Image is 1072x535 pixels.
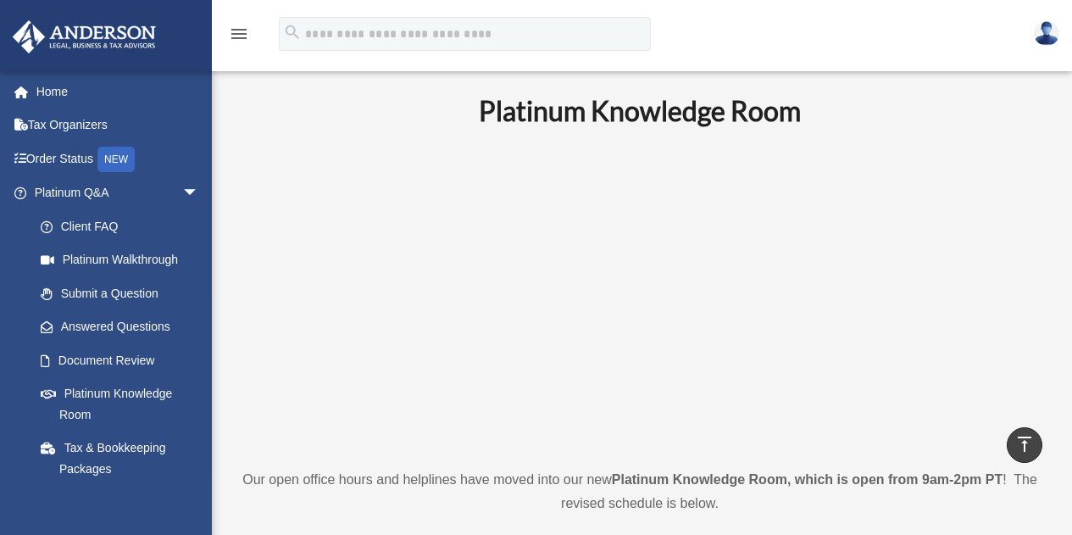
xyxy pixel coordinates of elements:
[97,147,135,172] div: NEW
[1034,21,1059,46] img: User Pic
[182,176,216,211] span: arrow_drop_down
[1014,434,1035,454] i: vertical_align_top
[24,276,225,310] a: Submit a Question
[24,310,225,344] a: Answered Questions
[24,343,225,377] a: Document Review
[8,20,161,53] img: Anderson Advisors Platinum Portal
[24,209,225,243] a: Client FAQ
[612,472,1003,487] strong: Platinum Knowledge Room, which is open from 9am-2pm PT
[229,24,249,44] i: menu
[24,432,225,486] a: Tax & Bookkeeping Packages
[12,75,225,109] a: Home
[1007,427,1042,463] a: vertical_align_top
[242,468,1038,515] p: Our open office hours and helplines have moved into our new ! The revised schedule is below.
[283,23,302,42] i: search
[229,30,249,44] a: menu
[24,243,225,277] a: Platinum Walkthrough
[12,109,225,142] a: Tax Organizers
[12,142,225,176] a: Order StatusNEW
[386,150,894,437] iframe: 231110_Toby_KnowledgeRoom
[479,94,801,127] b: Platinum Knowledge Room
[24,377,216,432] a: Platinum Knowledge Room
[12,176,225,210] a: Platinum Q&Aarrow_drop_down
